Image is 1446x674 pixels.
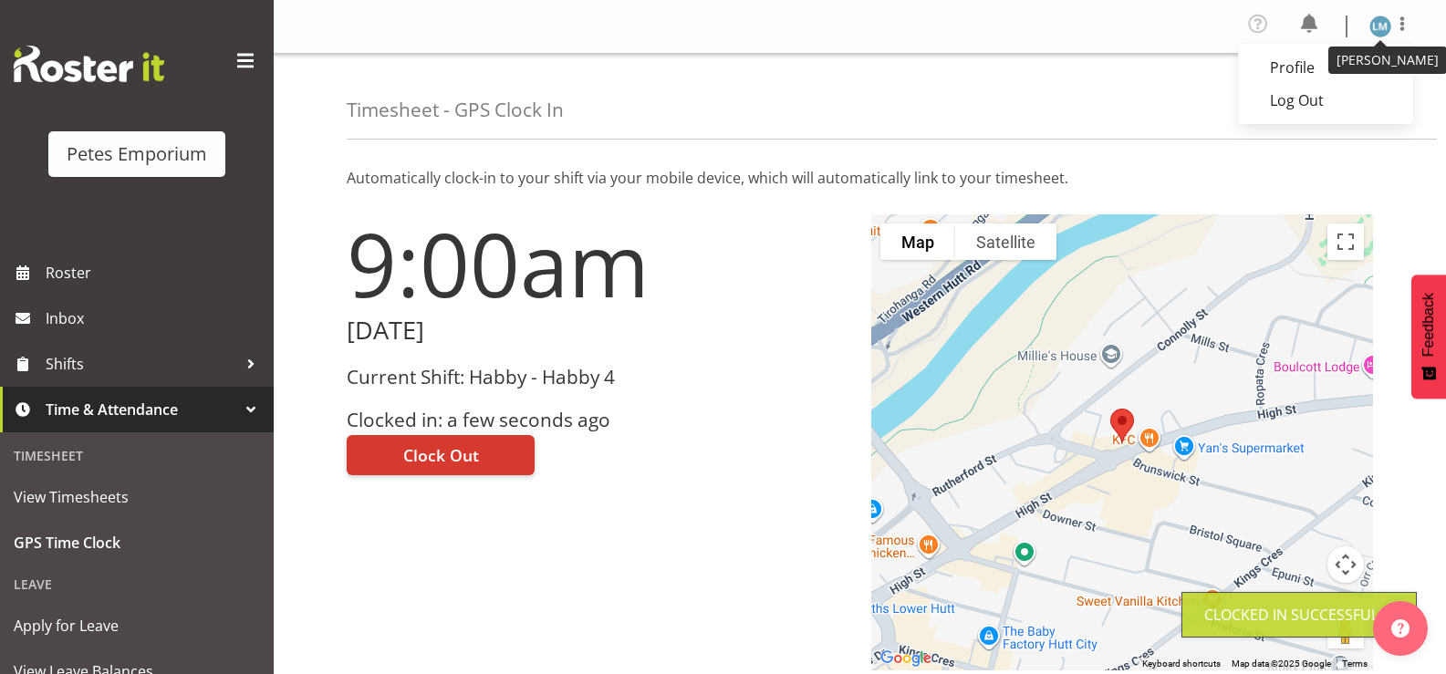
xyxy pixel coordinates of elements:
button: Keyboard shortcuts [1142,658,1221,670]
span: Clock Out [403,443,479,467]
a: Apply for Leave [5,603,269,648]
img: Google [876,647,936,670]
img: Rosterit website logo [14,46,164,82]
a: GPS Time Clock [5,520,269,565]
button: Show street map [880,223,955,260]
button: Clock Out [347,435,535,475]
div: Leave [5,565,269,603]
span: Roster [46,259,265,286]
h1: 9:00am [347,214,849,313]
div: Clocked in Successfully [1204,604,1394,626]
h3: Clocked in: a few seconds ago [347,410,849,430]
button: Show satellite imagery [955,223,1056,260]
button: Map camera controls [1327,546,1364,583]
a: Log Out [1238,84,1413,117]
span: Map data ©2025 Google [1232,658,1331,669]
h2: [DATE] [347,316,849,345]
p: Automatically clock-in to your shift via your mobile device, which will automatically link to you... [347,167,1373,189]
span: Shifts [46,350,237,378]
button: Toggle fullscreen view [1327,223,1364,260]
h4: Timesheet - GPS Clock In [347,99,564,120]
div: Timesheet [5,437,269,474]
span: GPS Time Clock [14,529,260,556]
img: lianne-morete5410.jpg [1369,16,1391,37]
button: Feedback - Show survey [1411,275,1446,399]
span: View Timesheets [14,483,260,511]
a: Open this area in Google Maps (opens a new window) [876,647,936,670]
a: Profile [1238,51,1413,84]
span: Apply for Leave [14,612,260,639]
span: Time & Attendance [46,396,237,423]
span: Inbox [46,305,265,332]
img: help-xxl-2.png [1391,619,1410,638]
span: Feedback [1420,293,1437,357]
h3: Current Shift: Habby - Habby 4 [347,367,849,388]
a: Terms (opens in new tab) [1342,658,1368,669]
a: View Timesheets [5,474,269,520]
div: Petes Emporium [67,140,207,168]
